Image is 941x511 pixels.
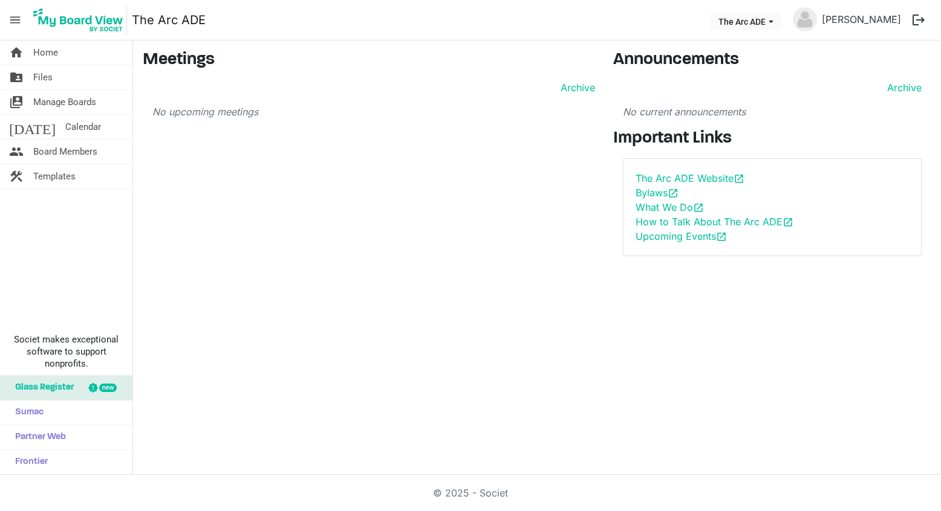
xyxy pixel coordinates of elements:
[613,129,931,149] h3: Important Links
[783,217,793,228] span: open_in_new
[9,40,24,65] span: home
[9,115,56,139] span: [DATE]
[9,400,44,425] span: Sumac
[693,202,704,213] span: open_in_new
[636,201,704,213] a: What We Doopen_in_new
[152,104,595,119] p: No upcoming meetings
[734,173,744,184] span: open_in_new
[33,164,76,188] span: Templates
[636,230,727,242] a: Upcoming Eventsopen_in_new
[9,65,24,89] span: folder_shared
[556,80,595,95] a: Archive
[623,104,922,119] p: No current announcements
[99,384,117,392] div: new
[711,13,781,30] button: The Arc ADE dropdownbutton
[9,376,74,400] span: Glass Register
[636,187,679,199] a: Bylawsopen_in_new
[33,40,58,65] span: Home
[30,5,132,35] a: My Board View Logo
[882,80,922,95] a: Archive
[817,7,906,31] a: [PERSON_NAME]
[9,164,24,188] span: construction
[30,5,127,35] img: My Board View Logo
[65,115,101,139] span: Calendar
[636,216,793,228] a: How to Talk About The Arc ADEopen_in_new
[906,7,931,33] button: logout
[613,50,931,71] h3: Announcements
[33,140,97,164] span: Board Members
[9,90,24,114] span: switch_account
[9,450,48,474] span: Frontier
[9,140,24,164] span: people
[5,333,127,370] span: Societ makes exceptional software to support nonprofits.
[4,8,27,31] span: menu
[9,425,66,449] span: Partner Web
[668,188,679,199] span: open_in_new
[636,172,744,184] a: The Arc ADE Websiteopen_in_new
[33,65,53,89] span: Files
[433,487,508,499] a: © 2025 - Societ
[143,50,595,71] h3: Meetings
[132,8,206,32] a: The Arc ADE
[33,90,96,114] span: Manage Boards
[716,231,727,242] span: open_in_new
[793,7,817,31] img: no-profile-picture.svg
